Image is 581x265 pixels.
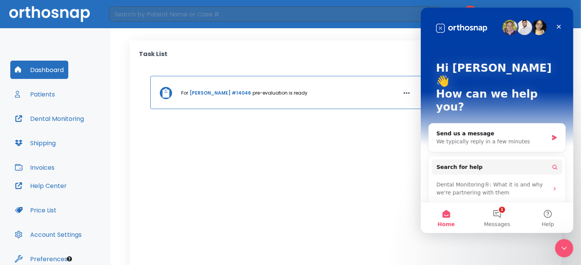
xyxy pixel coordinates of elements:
[555,239,573,257] iframe: Intercom live chat
[190,90,251,96] a: [PERSON_NAME] #14046
[10,109,89,128] button: Dental Monitoring
[9,6,90,22] img: Orthosnap
[109,6,428,22] input: Search by Patient Name or Case #
[181,90,188,96] p: For
[489,7,572,21] button: [PERSON_NAME]
[10,177,71,195] button: Help Center
[10,158,59,177] button: Invoices
[139,50,167,67] p: Task List
[10,225,86,244] button: Account Settings
[10,61,68,79] button: Dashboard
[10,85,60,103] button: Patients
[66,255,73,262] div: Tooltip anchor
[421,8,573,233] iframe: Intercom live chat
[10,201,61,219] button: Price List
[465,6,476,13] span: 24
[10,134,60,152] button: Shipping
[253,90,307,96] p: pre-evaluation is ready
